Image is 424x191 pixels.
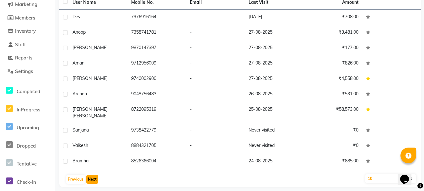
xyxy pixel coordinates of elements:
[15,55,32,61] span: Reports
[186,138,245,154] td: -
[17,161,37,167] span: Tentative
[303,102,362,123] td: ₹58,573.00
[186,102,245,123] td: -
[186,56,245,71] td: -
[127,123,186,138] td: 9738422779
[72,158,89,164] span: bramha
[15,42,26,48] span: Staff
[127,10,186,25] td: 7976916164
[15,68,33,74] span: Settings
[127,25,186,41] td: 7358741781
[245,71,303,87] td: 27-08-2025
[186,10,245,25] td: -
[186,71,245,87] td: -
[72,106,108,112] span: [PERSON_NAME]
[15,28,36,34] span: Inventory
[245,56,303,71] td: 27-08-2025
[17,125,39,131] span: Upcoming
[127,71,186,87] td: 9740002900
[15,1,37,7] span: Marketing
[72,14,80,20] span: dev
[245,102,303,123] td: 25-08-2025
[127,138,186,154] td: 8884321705
[245,10,303,25] td: [DATE]
[303,25,362,41] td: ₹3,481.00
[17,107,40,113] span: InProgress
[2,54,53,62] a: Reports
[303,56,362,71] td: ₹826.00
[186,123,245,138] td: -
[303,10,362,25] td: ₹708.00
[303,154,362,169] td: ₹885.00
[245,25,303,41] td: 27-08-2025
[303,123,362,138] td: ₹0
[72,127,89,133] span: sanjana
[303,71,362,87] td: ₹4,558.00
[127,102,186,123] td: 8722095319
[17,143,36,149] span: Dropped
[127,154,186,169] td: 8526366004
[245,123,303,138] td: Never visited
[186,41,245,56] td: -
[303,87,362,102] td: ₹531.00
[303,138,362,154] td: ₹0
[72,60,84,66] span: Aman
[72,76,108,81] span: [PERSON_NAME]
[72,45,108,50] span: [PERSON_NAME]
[186,25,245,41] td: -
[245,41,303,56] td: 27-08-2025
[2,41,53,48] a: Staff
[72,29,86,35] span: anoop
[127,56,186,71] td: 9712956009
[72,143,88,148] span: vaikesh
[17,88,40,94] span: Completed
[2,28,53,35] a: Inventory
[17,179,36,185] span: Check-In
[72,91,87,97] span: Archan
[186,154,245,169] td: -
[303,41,362,56] td: ₹177.00
[2,68,53,75] a: Settings
[245,154,303,169] td: 24-08-2025
[2,14,53,22] a: Members
[245,138,303,154] td: Never visited
[15,15,35,21] span: Members
[66,175,85,184] button: Previous
[245,87,303,102] td: 26-08-2025
[86,175,98,184] button: Next
[127,41,186,56] td: 9870147397
[398,166,418,185] iframe: chat widget
[127,87,186,102] td: 9048756483
[2,1,53,8] a: Marketing
[72,113,108,119] span: [PERSON_NAME]
[186,87,245,102] td: -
